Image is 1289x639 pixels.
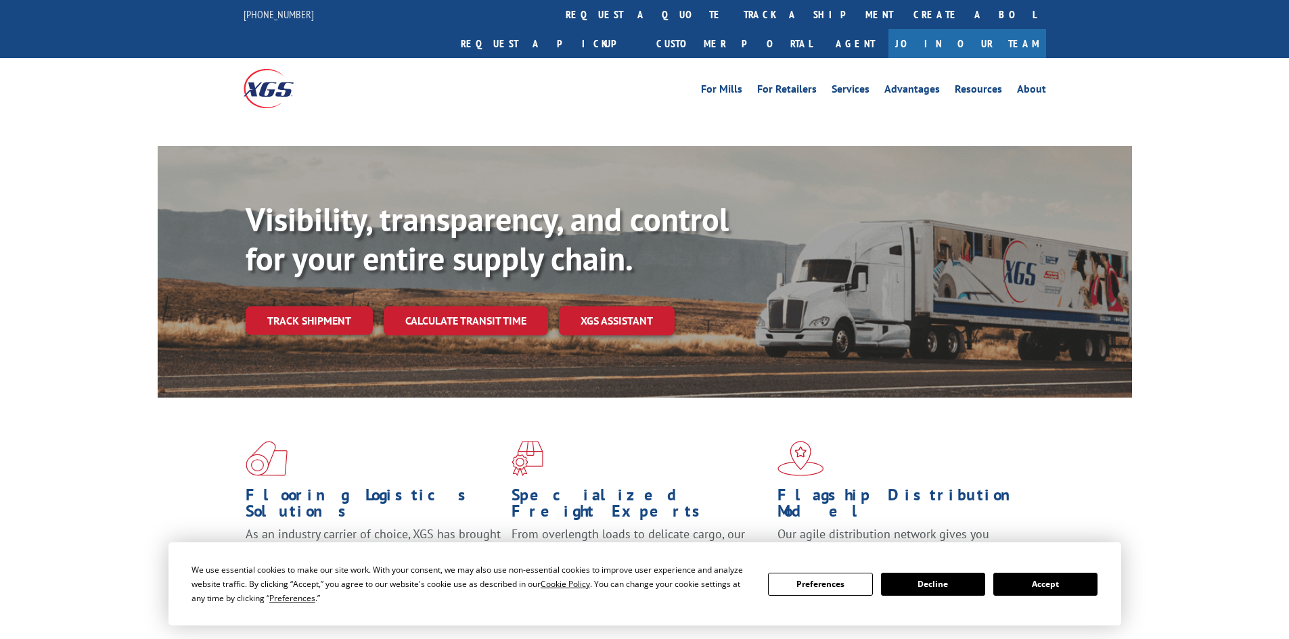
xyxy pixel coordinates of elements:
h1: Flagship Distribution Model [777,487,1033,526]
a: Customer Portal [646,29,822,58]
p: From overlength loads to delicate cargo, our experienced staff knows the best way to move your fr... [512,526,767,586]
a: For Retailers [757,84,817,99]
a: Services [832,84,869,99]
a: Agent [822,29,888,58]
span: As an industry carrier of choice, XGS has brought innovation and dedication to flooring logistics... [246,526,501,574]
a: XGS ASSISTANT [559,306,675,335]
div: Cookie Consent Prompt [168,542,1121,625]
a: For Mills [701,84,742,99]
img: xgs-icon-focused-on-flooring-red [512,441,543,476]
span: Cookie Policy [541,578,590,590]
a: Request a pickup [451,29,646,58]
span: Preferences [269,592,315,604]
h1: Flooring Logistics Solutions [246,487,501,526]
div: We use essential cookies to make our site work. With your consent, we may also use non-essential ... [191,563,752,605]
img: xgs-icon-flagship-distribution-model-red [777,441,824,476]
b: Visibility, transparency, and control for your entire supply chain. [246,198,729,279]
h1: Specialized Freight Experts [512,487,767,526]
a: Resources [955,84,1002,99]
a: Advantages [884,84,940,99]
button: Accept [993,573,1098,596]
button: Decline [881,573,985,596]
a: [PHONE_NUMBER] [244,7,314,21]
span: Our agile distribution network gives you nationwide inventory management on demand. [777,526,1026,558]
button: Preferences [768,573,872,596]
a: Track shipment [246,306,373,335]
a: About [1017,84,1046,99]
a: Join Our Team [888,29,1046,58]
a: Calculate transit time [384,306,548,335]
img: xgs-icon-total-supply-chain-intelligence-red [246,441,288,476]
